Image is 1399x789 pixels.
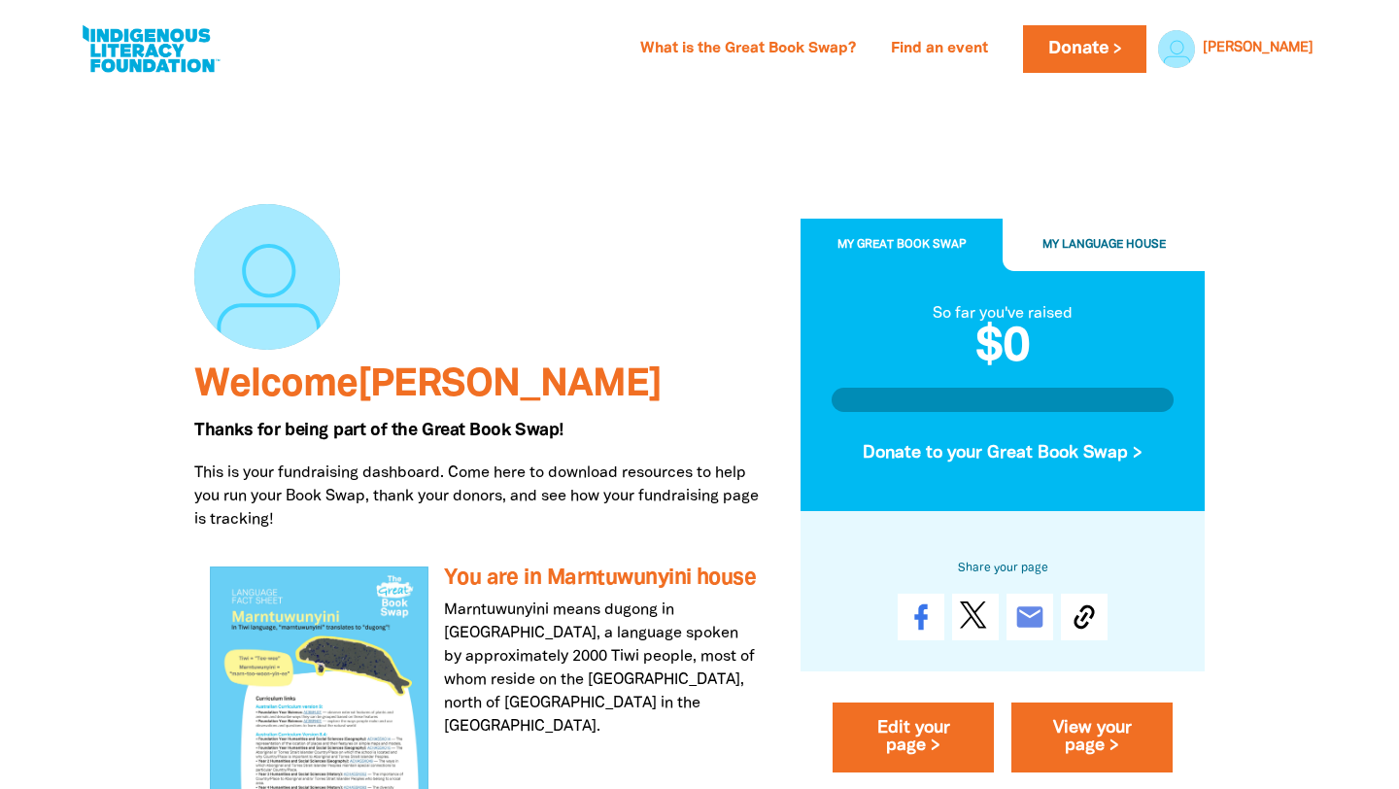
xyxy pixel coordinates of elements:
span: My Language House [1042,240,1166,251]
a: Find an event [879,34,1000,65]
button: Donate to your Great Book Swap > [832,428,1174,480]
span: My Great Book Swap [837,240,967,251]
button: Copy Link [1061,595,1108,641]
button: My Great Book Swap [801,220,1003,272]
p: This is your fundraising dashboard. Come here to download resources to help you run your Book Swa... [194,462,771,532]
a: What is the Great Book Swap? [629,34,868,65]
div: So far you've raised [832,302,1174,326]
span: Welcome [PERSON_NAME] [194,367,662,403]
h3: You are in Marntuwunyini house [444,566,756,591]
span: Thanks for being part of the Great Book Swap! [194,423,563,438]
a: Edit your page > [833,703,994,773]
i: email [1014,602,1045,634]
h6: Share your page [832,558,1174,579]
a: Share [898,595,944,641]
a: Donate [1023,25,1145,73]
h2: $0 [832,326,1174,372]
a: [PERSON_NAME] [1203,42,1314,55]
a: email [1007,595,1053,641]
a: Post [952,595,999,641]
button: My Language House [1003,220,1205,272]
a: View your page > [1011,703,1173,773]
